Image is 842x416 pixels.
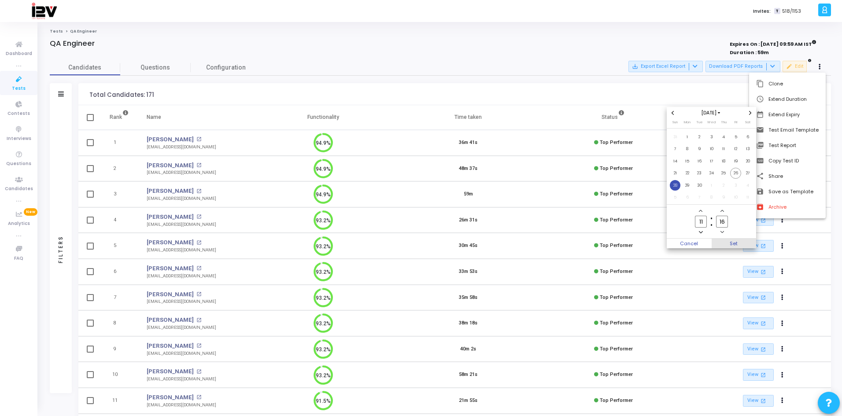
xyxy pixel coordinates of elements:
[670,180,681,191] span: 28
[697,228,705,236] button: Minus a hour
[693,131,705,143] td: September 2, 2025
[717,143,730,155] td: September 11, 2025
[670,168,681,179] span: 21
[745,120,750,125] span: Sat
[670,192,681,203] span: 5
[742,192,753,203] span: 11
[742,156,753,167] span: 20
[742,167,754,180] td: September 27, 2025
[718,132,729,143] span: 4
[730,179,742,191] td: October 3, 2025
[670,144,681,155] span: 7
[717,179,730,191] td: October 2, 2025
[681,155,694,167] td: September 15, 2025
[718,207,726,215] button: Add a minute
[670,156,681,167] span: 14
[746,109,754,117] button: Next month
[698,109,724,117] button: Choose month and year
[681,131,694,143] td: September 1, 2025
[705,179,718,191] td: October 1, 2025
[742,179,754,191] td: October 4, 2025
[693,119,705,128] th: Tuesday
[718,156,729,167] span: 18
[730,144,741,155] span: 12
[693,179,705,191] td: September 30, 2025
[718,228,726,236] button: Minus a minute
[730,155,742,167] td: September 19, 2025
[717,155,730,167] td: September 18, 2025
[730,191,742,204] td: October 10, 2025
[694,132,705,143] span: 2
[742,144,753,155] span: 13
[694,180,705,191] span: 30
[682,192,693,203] span: 6
[712,239,757,248] button: Set
[742,155,754,167] td: September 20, 2025
[718,192,729,203] span: 9
[717,191,730,204] td: October 9, 2025
[669,179,681,191] td: September 28, 2025
[706,192,717,203] span: 8
[682,168,693,179] span: 22
[693,143,705,155] td: September 9, 2025
[718,168,729,179] span: 25
[696,120,703,125] span: Tue
[670,132,681,143] span: 31
[694,156,705,167] span: 16
[730,156,741,167] span: 19
[682,144,693,155] span: 8
[705,191,718,204] td: October 8, 2025
[742,119,754,128] th: Saturday
[669,191,681,204] td: October 5, 2025
[730,180,741,191] span: 3
[730,167,742,180] td: September 26, 2025
[669,155,681,167] td: September 14, 2025
[681,167,694,180] td: September 22, 2025
[735,120,737,125] span: Fri
[669,109,676,117] button: Previous month
[694,144,705,155] span: 9
[667,239,712,248] span: Cancel
[705,167,718,180] td: September 24, 2025
[693,167,705,180] td: September 23, 2025
[669,143,681,155] td: September 7, 2025
[669,131,681,143] td: August 31, 2025
[681,119,694,128] th: Monday
[742,168,753,179] span: 27
[682,132,693,143] span: 1
[706,144,717,155] span: 10
[681,143,694,155] td: September 8, 2025
[705,155,718,167] td: September 17, 2025
[742,143,754,155] td: September 13, 2025
[684,120,691,125] span: Mon
[706,180,717,191] span: 1
[730,143,742,155] td: September 12, 2025
[742,180,753,191] span: 4
[681,179,694,191] td: September 29, 2025
[705,143,718,155] td: September 10, 2025
[730,132,741,143] span: 5
[730,131,742,143] td: September 5, 2025
[681,191,694,204] td: October 6, 2025
[705,131,718,143] td: September 3, 2025
[706,156,717,167] span: 17
[682,156,693,167] span: 15
[705,119,718,128] th: Wednesday
[717,131,730,143] td: September 4, 2025
[672,120,678,125] span: Sun
[693,191,705,204] td: October 7, 2025
[694,192,705,203] span: 7
[694,168,705,179] span: 23
[721,120,727,125] span: Thu
[693,155,705,167] td: September 16, 2025
[742,132,753,143] span: 6
[697,207,705,215] button: Add a hour
[669,119,681,128] th: Sunday
[718,144,729,155] span: 11
[730,192,741,203] span: 10
[742,191,754,204] td: October 11, 2025
[742,131,754,143] td: September 6, 2025
[717,119,730,128] th: Thursday
[706,132,717,143] span: 3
